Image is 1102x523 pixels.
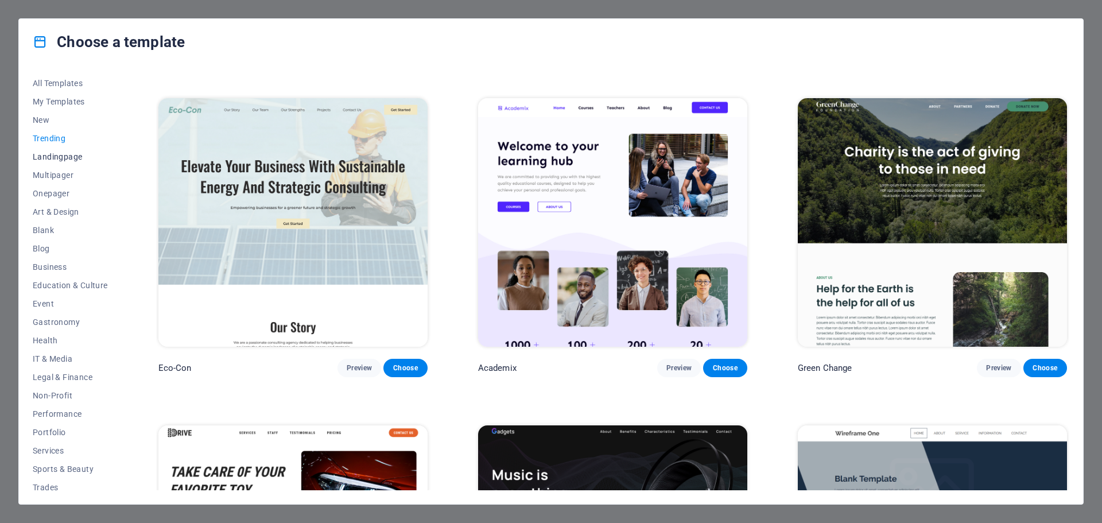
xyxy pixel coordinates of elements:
span: Trades [33,483,108,492]
p: Green Change [798,362,852,374]
button: New [33,111,108,129]
button: IT & Media [33,350,108,368]
button: Sports & Beauty [33,460,108,478]
button: Art & Design [33,203,108,221]
span: IT & Media [33,354,108,363]
button: Non-Profit [33,386,108,405]
button: Blank [33,221,108,239]
button: Health [33,331,108,350]
img: Academix [478,98,747,346]
span: Gastronomy [33,317,108,327]
p: Academix [478,362,517,374]
button: Choose [1023,359,1067,377]
span: My Templates [33,97,108,106]
button: Preview [977,359,1020,377]
span: Event [33,299,108,308]
p: Eco-Con [158,362,192,374]
button: Multipager [33,166,108,184]
span: Blog [33,244,108,253]
img: Green Change [798,98,1067,346]
button: My Templates [33,92,108,111]
button: Choose [383,359,427,377]
span: Non-Profit [33,391,108,400]
button: Legal & Finance [33,368,108,386]
button: Choose [703,359,747,377]
span: Health [33,336,108,345]
span: Choose [393,363,418,373]
span: Preview [666,363,692,373]
span: New [33,115,108,125]
span: Onepager [33,189,108,198]
span: Choose [712,363,738,373]
button: Portfolio [33,423,108,441]
span: Multipager [33,171,108,180]
button: Trending [33,129,108,148]
span: Sports & Beauty [33,464,108,474]
button: Event [33,295,108,313]
span: All Templates [33,79,108,88]
span: Landingpage [33,152,108,161]
button: Education & Culture [33,276,108,295]
button: Blog [33,239,108,258]
span: Choose [1033,363,1058,373]
button: All Templates [33,74,108,92]
button: Business [33,258,108,276]
span: Preview [347,363,372,373]
span: Trending [33,134,108,143]
button: Gastronomy [33,313,108,331]
img: Eco-Con [158,98,428,346]
button: Trades [33,478,108,497]
button: Onepager [33,184,108,203]
span: Services [33,446,108,455]
span: Education & Culture [33,281,108,290]
span: Business [33,262,108,272]
span: Portfolio [33,428,108,437]
span: Blank [33,226,108,235]
span: Performance [33,409,108,419]
button: Preview [657,359,701,377]
span: Preview [986,363,1011,373]
button: Landingpage [33,148,108,166]
span: Legal & Finance [33,373,108,382]
button: Preview [337,359,381,377]
button: Performance [33,405,108,423]
h4: Choose a template [33,33,185,51]
button: Services [33,441,108,460]
span: Art & Design [33,207,108,216]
